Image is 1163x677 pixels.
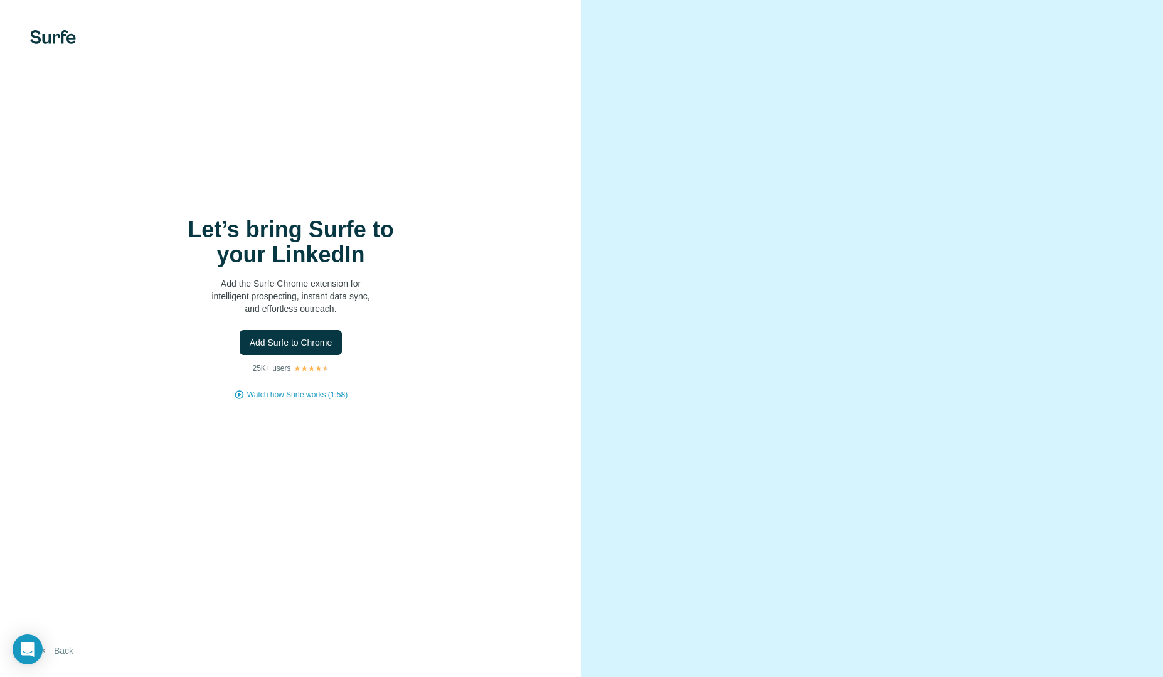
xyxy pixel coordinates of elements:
button: Watch how Surfe works (1:58) [247,389,348,400]
p: 25K+ users [252,363,290,374]
button: Add Surfe to Chrome [240,330,343,355]
button: Back [30,639,82,662]
img: Rating Stars [294,365,329,372]
img: Surfe's logo [30,30,76,44]
h1: Let’s bring Surfe to your LinkedIn [166,217,417,267]
p: Add the Surfe Chrome extension for intelligent prospecting, instant data sync, and effortless out... [166,277,417,315]
div: Open Intercom Messenger [13,634,43,664]
span: Add Surfe to Chrome [250,336,332,349]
